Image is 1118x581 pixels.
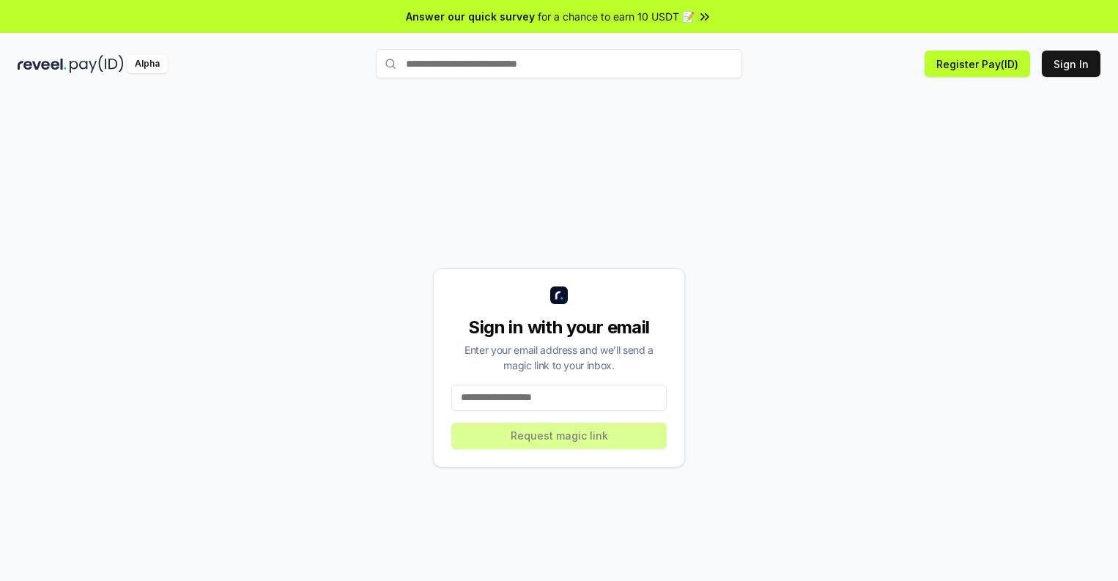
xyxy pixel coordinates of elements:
img: reveel_dark [18,55,67,73]
button: Sign In [1042,51,1100,77]
img: logo_small [550,286,568,304]
div: Alpha [127,55,168,73]
button: Register Pay(ID) [925,51,1030,77]
img: pay_id [70,55,124,73]
div: Sign in with your email [451,316,667,339]
div: Enter your email address and we’ll send a magic link to your inbox. [451,342,667,373]
span: Answer our quick survey [406,9,535,24]
span: for a chance to earn 10 USDT 📝 [538,9,695,24]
